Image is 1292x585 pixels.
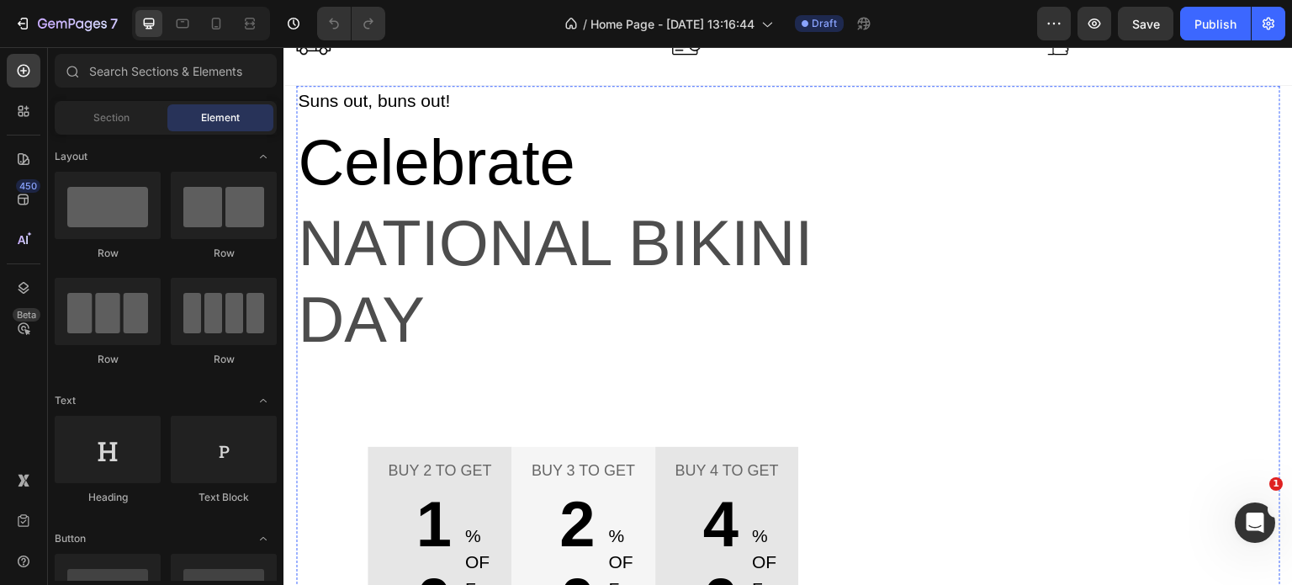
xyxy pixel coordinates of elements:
[317,7,385,40] div: Undo/Redo
[171,490,277,505] div: Text Block
[93,110,130,125] span: Section
[55,490,161,505] div: Heading
[812,16,837,31] span: Draft
[1269,477,1283,491] span: 1
[55,246,161,261] div: Row
[469,476,502,556] p: % OFF
[325,476,358,556] p: % OFF
[1235,503,1275,543] iframe: Intercom live chat
[16,179,40,193] div: 450
[201,110,240,125] span: Element
[384,412,503,435] p: Buy 4 to get
[1118,7,1173,40] button: Save
[250,387,277,414] span: Toggle open
[110,13,118,34] p: 7
[171,246,277,261] div: Row
[55,531,86,546] span: Button
[1180,7,1251,40] button: Publish
[55,54,277,88] input: Search Sections & Elements
[55,149,87,164] span: Layout
[1194,15,1236,33] div: Publish
[1132,17,1160,31] span: Save
[55,393,76,408] span: Text
[55,352,161,367] div: Row
[7,7,125,40] button: 7
[171,352,277,367] div: Row
[283,47,1292,585] iframe: Design area
[590,15,755,33] span: Home Page - [DATE] 13:16:44
[250,525,277,552] span: Toggle open
[241,412,359,435] p: Buy 3 to get
[13,308,40,322] div: Beta
[182,476,215,556] p: % OFF
[250,143,277,170] span: Toggle open
[583,15,587,33] span: /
